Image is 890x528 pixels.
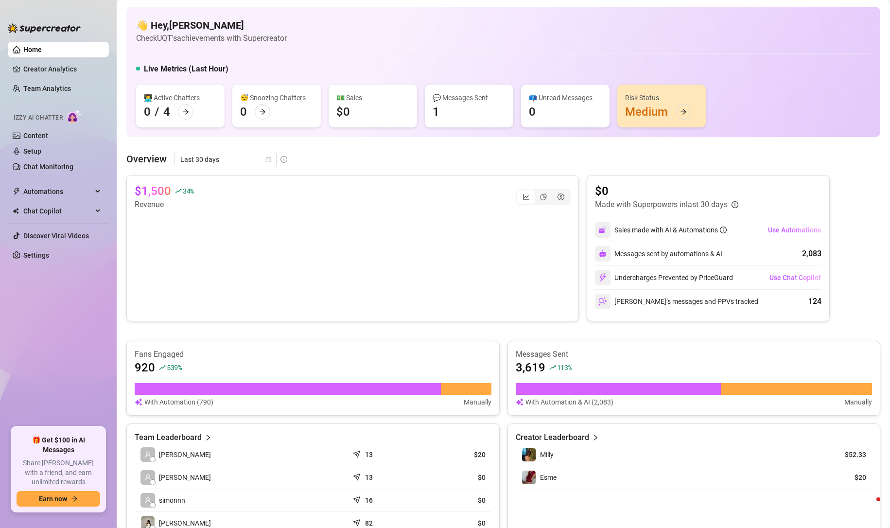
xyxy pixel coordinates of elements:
span: Chat Copilot [23,203,92,219]
span: info-circle [720,227,727,233]
article: 16 [365,495,373,505]
span: send [353,517,363,527]
div: 4 [163,104,170,120]
img: Milly [522,448,536,461]
span: user [144,497,151,504]
article: $0 [426,495,486,505]
article: $0 [426,473,486,482]
span: Use Chat Copilot [769,274,821,282]
span: rise [175,188,182,194]
img: svg%3e [599,250,607,258]
span: rise [549,364,556,371]
h4: 👋 Hey, [PERSON_NAME] [136,18,287,32]
div: 😴 Snoozing Chatters [240,92,313,103]
article: Made with Superpowers in last 30 days [595,199,728,211]
div: 💬 Messages Sent [433,92,506,103]
span: Last 30 days [180,152,271,167]
article: $1,500 [135,183,171,199]
img: svg%3e [598,297,607,306]
button: Earn nowarrow-right [17,491,100,507]
span: 113 % [557,363,572,372]
div: Messages sent by automations & AI [595,246,722,262]
article: Manually [464,397,491,407]
span: send [353,448,363,458]
span: arrow-right [259,108,266,115]
article: Creator Leaderboard [516,432,589,443]
h5: Live Metrics (Last Hour) [144,63,228,75]
a: Content [23,132,48,140]
div: 0 [529,104,536,120]
span: dollar-circle [558,194,564,200]
span: user [144,474,151,481]
article: 82 [365,518,373,528]
article: Manually [844,397,872,407]
span: Use Automations [768,226,821,234]
span: info-circle [732,201,738,208]
span: pie-chart [540,194,547,200]
span: Izzy AI Chatter [14,113,63,123]
img: logo-BBDzfeDw.svg [8,23,81,33]
article: Revenue [135,199,194,211]
a: Team Analytics [23,85,71,92]
div: [PERSON_NAME]’s messages and PPVs tracked [595,294,758,309]
article: Overview [126,152,167,166]
article: With Automation (790) [144,397,213,407]
iframe: Intercom live chat [857,495,880,518]
span: 🎁 Get $100 in AI Messages [17,436,100,455]
a: Chat Monitoring [23,163,73,171]
span: Automations [23,184,92,199]
a: Discover Viral Videos [23,232,89,240]
span: arrow-right [71,495,78,502]
article: $0 [426,518,486,528]
article: 920 [135,360,155,375]
span: [PERSON_NAME] [159,449,211,460]
img: AI Chatter [67,109,82,123]
span: 34 % [183,186,194,195]
span: Milly [540,451,554,458]
span: thunderbolt [13,188,20,195]
article: Fans Engaged [135,349,491,360]
article: Check UQT's achievements with Supercreator [136,32,287,44]
img: svg%3e [598,273,607,282]
span: calendar [265,157,271,162]
a: Setup [23,147,41,155]
span: Share [PERSON_NAME] with a friend, and earn unlimited rewards [17,458,100,487]
span: arrow-right [680,108,687,115]
div: Risk Status [625,92,698,103]
span: 539 % [167,363,182,372]
div: Undercharges Prevented by PriceGuard [595,270,733,285]
a: Creator Analytics [23,61,101,77]
span: info-circle [280,156,287,163]
span: Earn now [39,495,67,503]
button: Use Automations [768,222,821,238]
div: 💵 Sales [336,92,409,103]
article: 3,619 [516,360,545,375]
article: $52.33 [822,450,866,459]
div: $0 [336,104,350,120]
span: Esme [540,474,557,481]
article: $0 [595,183,738,199]
img: svg%3e [135,397,142,407]
span: line-chart [523,194,529,200]
span: [PERSON_NAME] [159,472,211,483]
span: simonnn [159,495,185,506]
article: 13 [365,473,373,482]
div: 124 [808,296,821,307]
div: 0 [144,104,151,120]
article: With Automation & AI (2,083) [525,397,613,407]
img: svg%3e [516,397,524,407]
button: Use Chat Copilot [769,270,821,285]
article: 13 [365,450,373,459]
a: Settings [23,251,49,259]
img: svg%3e [598,226,607,234]
article: $20 [426,450,486,459]
span: arrow-right [182,108,189,115]
div: 2,083 [802,248,821,260]
img: Chat Copilot [13,208,19,214]
span: rise [159,364,166,371]
div: 0 [240,104,247,120]
article: Messages Sent [516,349,873,360]
article: $20 [822,473,866,482]
span: right [592,432,599,443]
a: Home [23,46,42,53]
